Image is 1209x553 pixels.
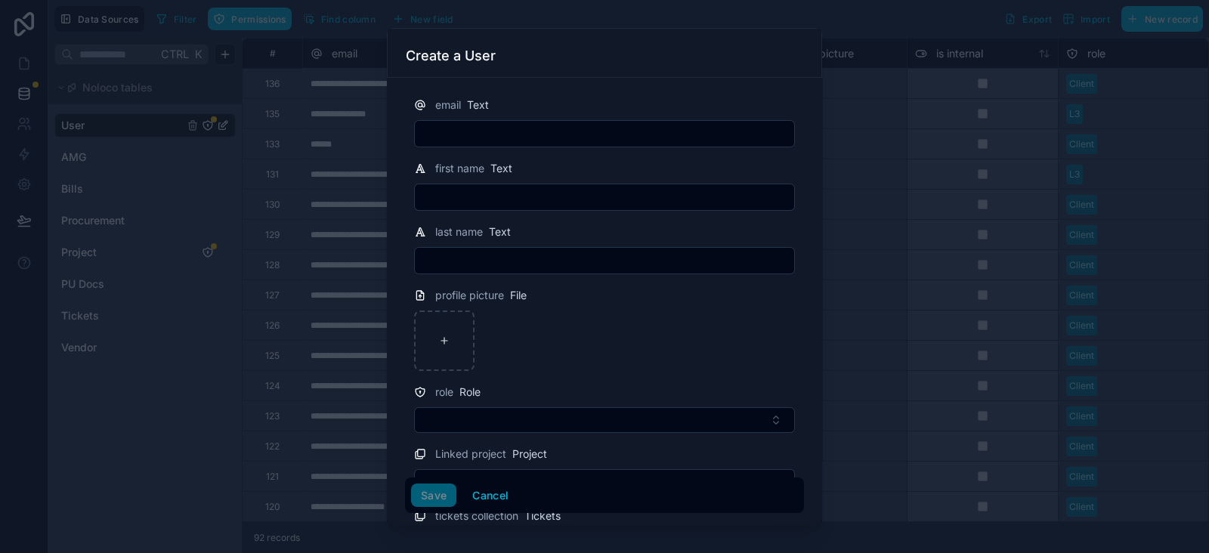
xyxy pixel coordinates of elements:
[435,161,484,176] span: first name
[435,97,461,113] span: email
[462,483,518,508] button: Cancel
[406,47,496,65] h3: Create a User
[414,407,795,433] button: Select Button
[510,288,527,303] span: File
[512,446,547,462] span: Project
[490,161,512,176] span: Text
[459,385,481,400] span: Role
[489,224,511,239] span: Text
[435,385,453,400] span: role
[435,288,504,303] span: profile picture
[524,508,561,524] span: Tickets
[435,224,483,239] span: last name
[467,97,489,113] span: Text
[414,469,795,495] button: Select Button
[435,508,518,524] span: tickets collection
[435,446,506,462] span: Linked project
